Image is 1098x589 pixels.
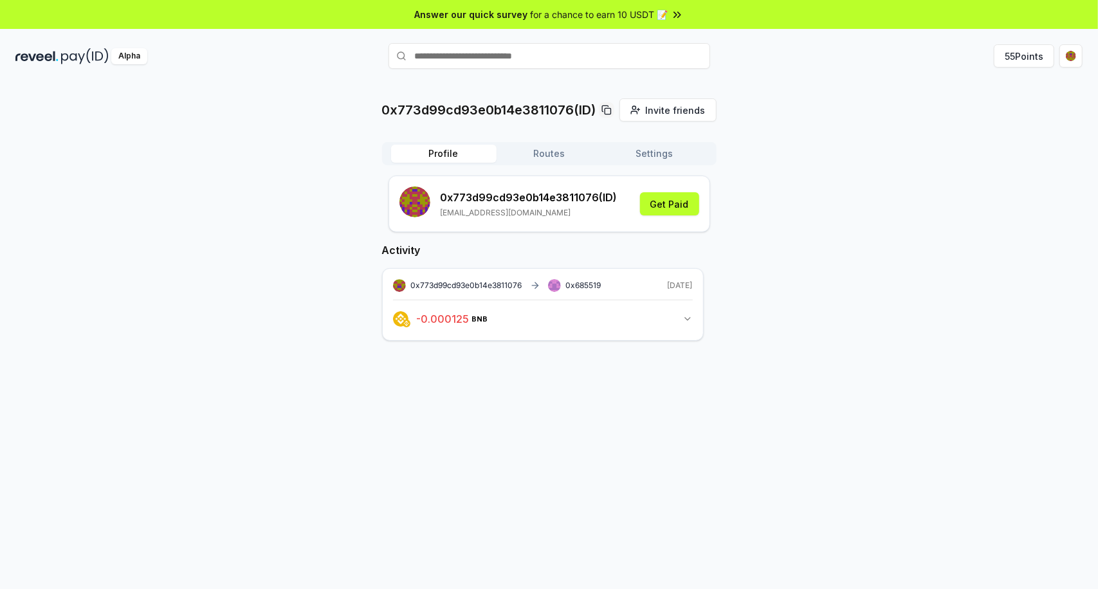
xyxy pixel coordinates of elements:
button: Settings [602,145,708,163]
span: 0x685519 [566,280,601,290]
p: [EMAIL_ADDRESS][DOMAIN_NAME] [441,208,618,218]
img: pay_id [61,48,109,64]
div: Alpha [111,48,147,64]
h2: Activity [382,242,704,258]
span: for a chance to earn 10 USDT 📝 [531,8,668,21]
p: 0x773d99cd93e0b14e3811076(ID) [382,101,596,119]
img: logo.png [393,311,408,327]
img: logo.png [403,320,410,327]
img: reveel_dark [15,48,59,64]
span: Invite friends [646,104,706,117]
button: Invite friends [619,98,717,122]
span: 0x773d99cd93e0b14e3811076 [411,280,522,291]
span: [DATE] [668,280,693,291]
span: Answer our quick survey [415,8,528,21]
button: Get Paid [640,192,699,215]
button: 55Points [994,44,1054,68]
button: -0.000125BNB [393,308,693,330]
p: 0x773d99cd93e0b14e3811076 (ID) [441,190,618,205]
button: Profile [391,145,497,163]
button: Routes [497,145,602,163]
